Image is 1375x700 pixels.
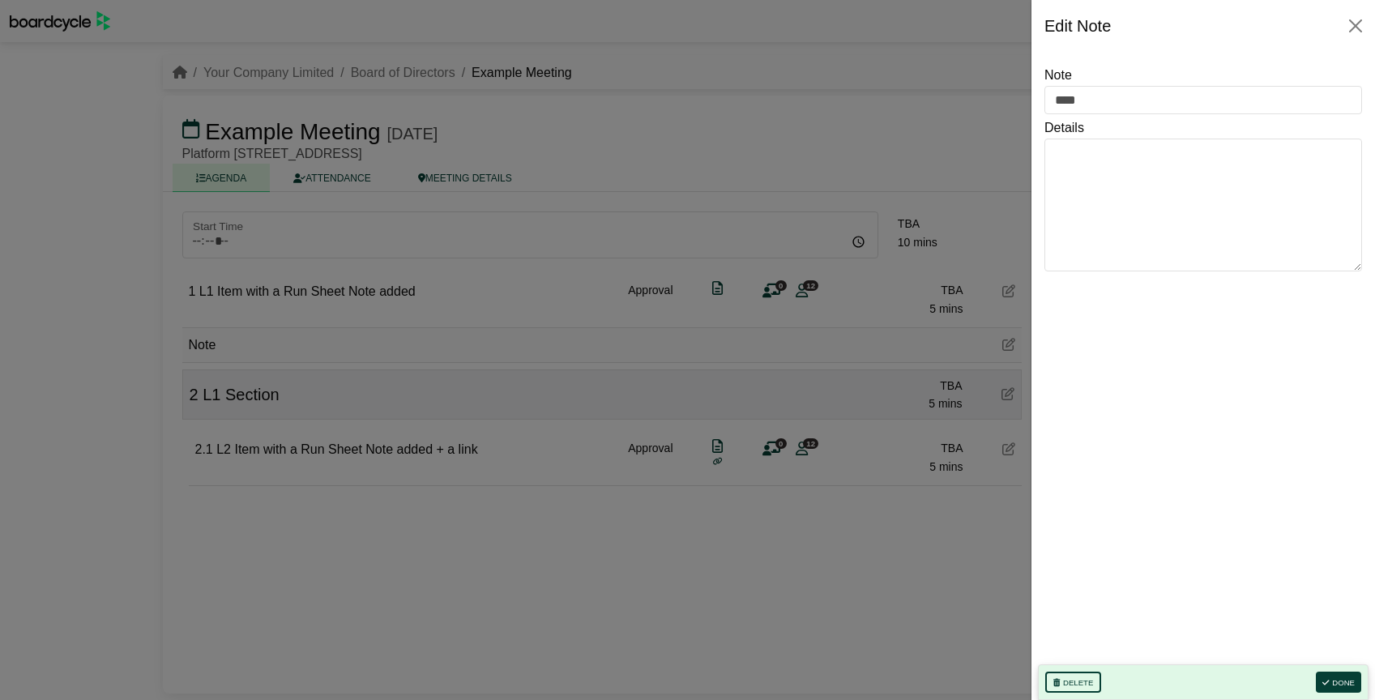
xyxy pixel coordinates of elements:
button: Close [1343,13,1369,39]
div: Edit Note [1044,13,1111,39]
button: Delete [1045,672,1101,693]
label: Details [1044,117,1084,139]
button: Done [1316,672,1361,693]
label: Note [1044,65,1072,86]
